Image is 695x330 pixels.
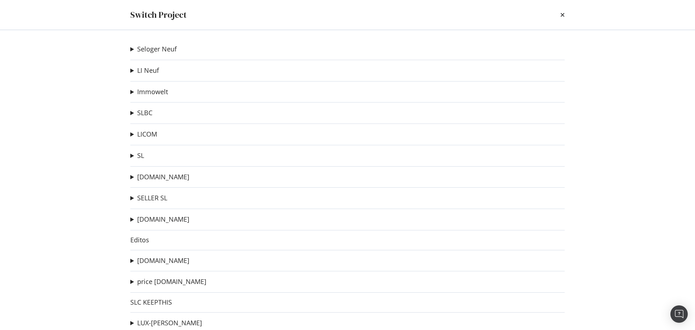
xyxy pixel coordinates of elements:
summary: [DOMAIN_NAME] [130,256,189,266]
summary: SELLER SL [130,193,167,203]
div: Open Intercom Messenger [670,305,688,323]
summary: Immowelt [130,87,168,97]
summary: LI Neuf [130,66,159,75]
summary: [DOMAIN_NAME] [130,172,189,182]
summary: SL [130,151,144,160]
a: Seloger Neuf [137,45,177,53]
a: LICOM [137,130,157,138]
a: [DOMAIN_NAME] [137,257,189,264]
summary: LICOM [130,130,157,139]
a: Editos [130,236,149,244]
a: LUX-[PERSON_NAME] [137,319,202,327]
a: [DOMAIN_NAME] [137,173,189,181]
summary: price [DOMAIN_NAME] [130,277,206,287]
summary: LUX-[PERSON_NAME] [130,318,202,328]
a: SLC KEEPTHIS [130,298,172,306]
div: times [560,9,565,21]
a: [DOMAIN_NAME] [137,216,189,223]
a: SLBC [137,109,152,117]
a: SELLER SL [137,194,167,202]
div: Switch Project [130,9,187,21]
a: LI Neuf [137,67,159,74]
a: SL [137,152,144,159]
summary: SLBC [130,108,152,118]
summary: [DOMAIN_NAME] [130,215,189,224]
a: price [DOMAIN_NAME] [137,278,206,285]
summary: Seloger Neuf [130,45,177,54]
a: Immowelt [137,88,168,96]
